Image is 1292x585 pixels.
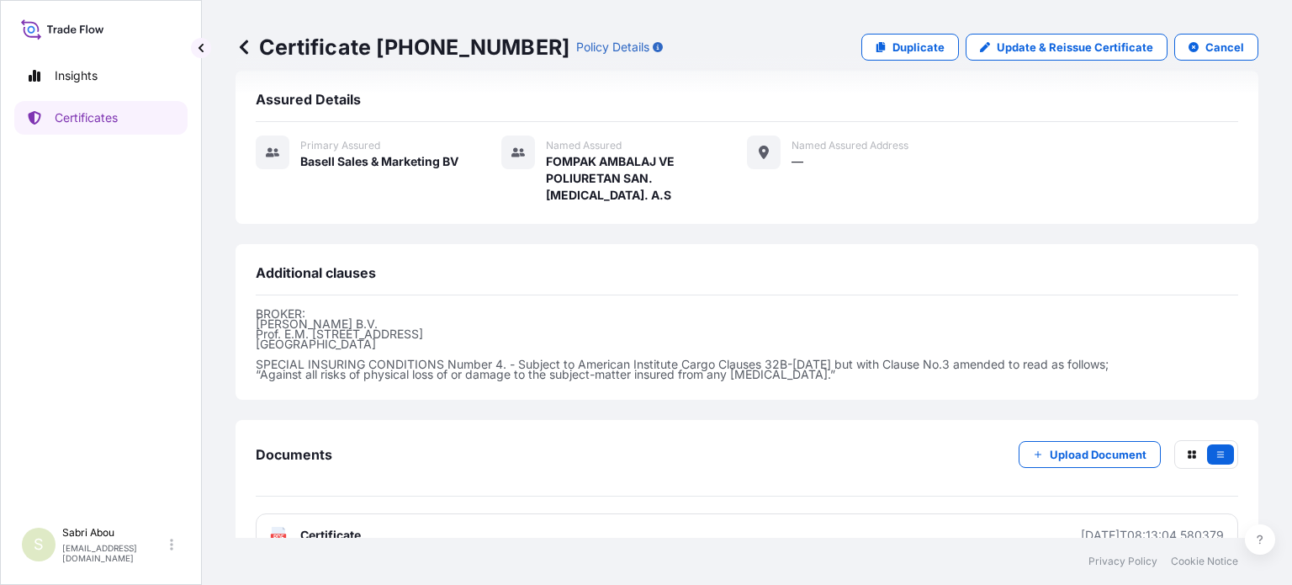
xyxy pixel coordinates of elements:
text: PDF [273,534,284,540]
a: PDFCertificate[DATE]T08:13:04.580379 [256,513,1238,557]
span: FOMPAK AMBALAJ VE POLIURETAN SAN. [MEDICAL_DATA]. A.S [546,153,747,204]
button: Cancel [1174,34,1258,61]
p: Policy Details [576,39,649,56]
p: Sabri Abou [62,526,167,540]
span: — [792,153,803,170]
span: Named Assured [546,139,622,152]
span: Named Assured Address [792,139,908,152]
p: Update & Reissue Certificate [997,39,1153,56]
a: Certificates [14,101,188,135]
a: Duplicate [861,34,959,61]
span: S [34,536,44,553]
span: Certificate [300,527,361,544]
div: [DATE]T08:13:04.580379 [1081,527,1224,544]
a: Cookie Notice [1171,555,1238,568]
p: BROKER: [PERSON_NAME] B.V. Prof. E.M. [STREET_ADDRESS] [GEOGRAPHIC_DATA] SPECIAL INSURING CONDITI... [256,309,1238,380]
a: Update & Reissue Certificate [966,34,1168,61]
span: Assured Details [256,91,361,108]
a: Privacy Policy [1088,555,1157,568]
button: Upload Document [1019,441,1161,468]
p: Upload Document [1050,446,1146,463]
span: Additional clauses [256,264,376,281]
span: Basell Sales & Marketing BV [300,153,458,170]
p: [EMAIL_ADDRESS][DOMAIN_NAME] [62,543,167,563]
span: Primary assured [300,139,380,152]
p: Insights [55,67,98,84]
span: Documents [256,446,332,463]
p: Duplicate [892,39,945,56]
p: Certificate [PHONE_NUMBER] [236,34,569,61]
p: Certificates [55,109,118,126]
a: Insights [14,59,188,93]
p: Cancel [1205,39,1244,56]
